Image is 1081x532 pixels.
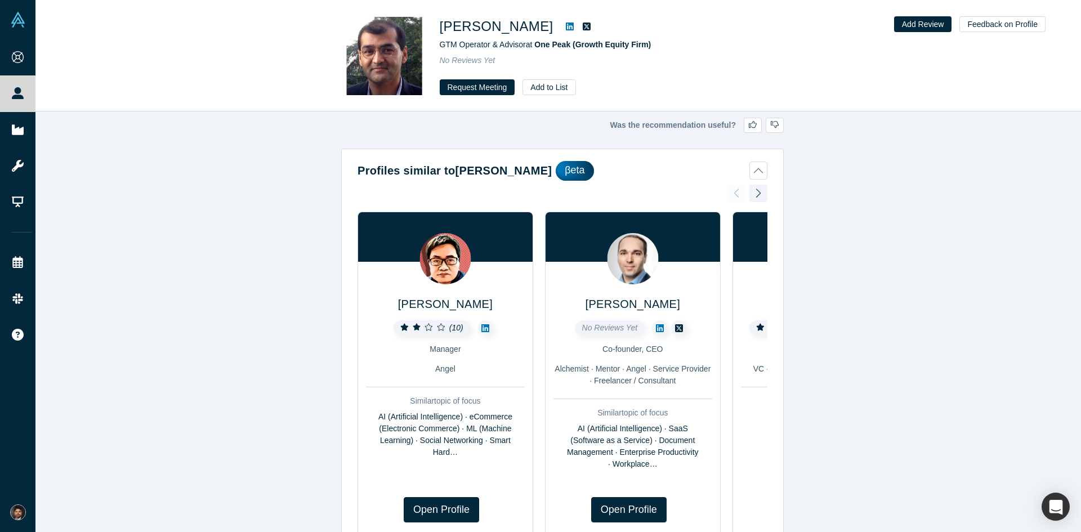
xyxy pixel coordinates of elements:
button: Add Review [894,16,952,32]
a: [PERSON_NAME] [586,298,680,310]
button: Profiles similar to[PERSON_NAME]βeta [358,161,767,181]
a: Open Profile [404,497,479,522]
h1: [PERSON_NAME] [440,16,553,37]
h2: Profiles similar to [PERSON_NAME] [358,162,552,179]
div: βeta [556,161,593,181]
div: AI (Artificial Intelligence) · eCommerce (Electronic Commerce) · ML (Machine Learning) · Social N... [366,411,525,458]
div: Angel [366,363,525,375]
span: GTM Operator & Advisor at [440,40,651,49]
img: Shine Oovattil's Account [10,504,26,520]
a: [PERSON_NAME] [398,298,493,310]
div: Similar topic of focus [366,395,525,407]
div: Alchemist · Mentor · Angel · Service Provider · Freelancer / Consultant [553,363,712,387]
span: No Reviews Yet [582,323,638,332]
a: One Peak (Growth Equity Firm) [534,40,651,49]
div: VC · Limited Partner · Faculty · Mentor [741,363,900,375]
span: Co-founder, CEO [602,345,663,354]
img: Shawn Wang's Profile Image [419,233,471,284]
img: Alchemist Vault Logo [10,12,26,28]
span: Manager [430,345,461,354]
img: Fawad Zakariya's Profile Image [345,16,424,95]
div: Was the recommendation useful? [341,118,784,133]
div: AI (Artificial Intelligence) · SaaS (Software as a Service) · Document Management · Enterprise Pr... [553,423,712,470]
button: Request Meeting [440,79,515,95]
button: Add to List [522,79,575,95]
img: Alexander Abolmasov's Profile Image [607,233,658,284]
div: Similar topic of focus [553,407,712,419]
a: Open Profile [591,497,667,522]
div: Similar topic of focus [741,395,900,407]
span: No Reviews Yet [440,56,495,65]
button: Feedback on Profile [959,16,1046,32]
i: ( 10 ) [449,323,463,332]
